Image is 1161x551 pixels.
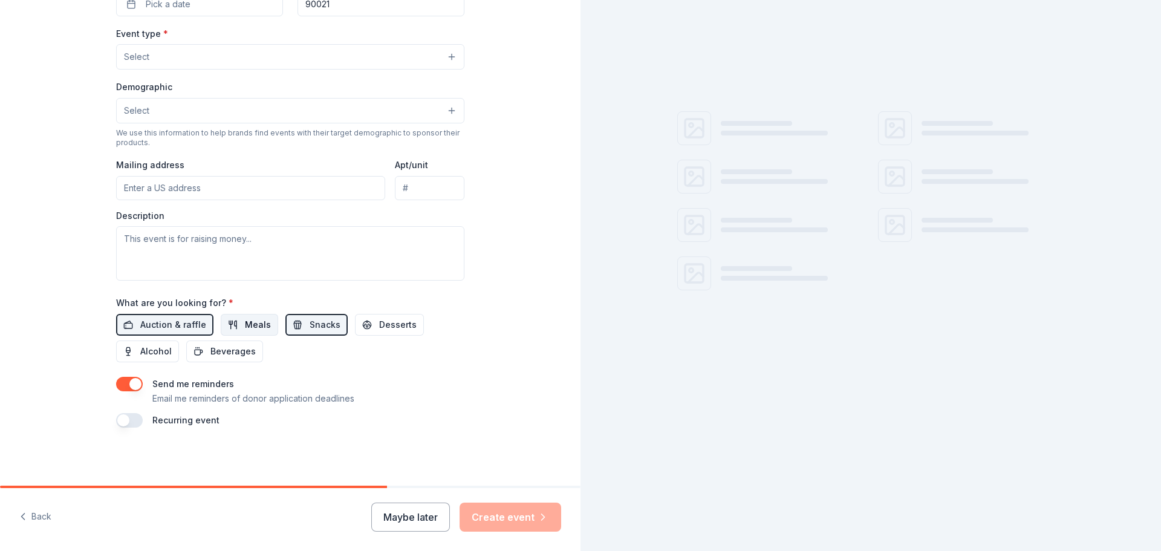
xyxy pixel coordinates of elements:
[116,314,213,336] button: Auction & raffle
[152,379,234,389] label: Send me reminders
[116,28,168,40] label: Event type
[124,103,149,118] span: Select
[210,344,256,359] span: Beverages
[152,415,220,425] label: Recurring event
[140,344,172,359] span: Alcohol
[116,341,179,362] button: Alcohol
[116,98,464,123] button: Select
[124,50,149,64] span: Select
[379,318,417,332] span: Desserts
[116,159,184,171] label: Mailing address
[116,210,164,222] label: Description
[395,159,428,171] label: Apt/unit
[371,503,450,532] button: Maybe later
[19,504,51,530] button: Back
[395,176,464,200] input: #
[116,297,233,309] label: What are you looking for?
[355,314,424,336] button: Desserts
[285,314,348,336] button: Snacks
[245,318,271,332] span: Meals
[116,44,464,70] button: Select
[152,391,354,406] p: Email me reminders of donor application deadlines
[186,341,263,362] button: Beverages
[310,318,340,332] span: Snacks
[116,81,172,93] label: Demographic
[116,176,385,200] input: Enter a US address
[221,314,278,336] button: Meals
[140,318,206,332] span: Auction & raffle
[116,128,464,148] div: We use this information to help brands find events with their target demographic to sponsor their...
